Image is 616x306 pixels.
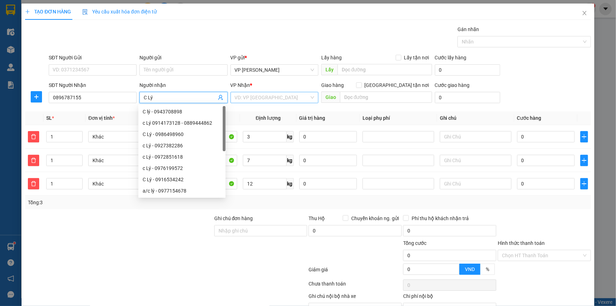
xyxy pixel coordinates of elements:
span: kg [287,131,294,142]
div: c Lý - 0927382286 [138,140,226,151]
div: Người gửi [139,54,227,61]
div: C lý - 0943708898 [143,108,221,116]
span: plus [31,94,42,100]
span: Khác [92,155,156,166]
div: Ghi chú nội bộ nhà xe [309,292,402,303]
input: Cước giao hàng [435,92,500,103]
div: Chưa thanh toán [308,280,403,292]
span: VND [465,266,475,272]
li: Hotline: 1900 3383, ĐT/Zalo : 0862837383 [66,26,295,35]
div: C Lý - 0916534242 [138,174,226,185]
span: Tổng cước [403,240,426,246]
input: 0 [299,155,357,166]
span: Phí thu hộ khách nhận trả [409,214,472,222]
label: Cước giao hàng [435,82,470,88]
div: c Lý - 0972851618 [138,151,226,163]
span: plus [581,134,588,140]
span: VP Nhận [231,82,250,88]
span: kg [287,178,294,189]
span: Yêu cầu xuất hóa đơn điện tử [82,9,157,14]
div: a/c lý - 0977154678 [143,187,221,195]
div: Giảm giá [308,266,403,278]
input: Ghi chú đơn hàng [214,225,307,236]
div: C lý - 0943708898 [138,106,226,117]
span: SL [46,115,52,121]
span: Định lượng [256,115,281,121]
div: c Lý - 0972851618 [143,153,221,161]
span: VP Phạm Văn Đồng [235,65,314,75]
label: Ghi chú đơn hàng [214,216,253,221]
span: Lấy hàng [321,55,342,60]
div: VP gửi [231,54,318,61]
div: Tổng: 3 [28,199,238,206]
div: SĐT Người Nhận [49,81,137,89]
img: icon [82,9,88,15]
span: plus [581,158,588,163]
div: c Lý - 0976199572 [143,164,221,172]
input: Dọc đường [337,64,432,75]
button: plus [31,91,42,102]
div: SĐT Người Gửi [49,54,137,61]
span: [GEOGRAPHIC_DATA] tận nơi [362,81,432,89]
span: Giá trị hàng [299,115,325,121]
div: Chi phí nội bộ [403,292,496,303]
input: Ghi Chú [440,155,512,166]
th: Ghi chú [437,111,514,125]
div: c Lý 0914173128 - 0889444862 [143,119,221,127]
button: plus [580,155,588,166]
span: Khác [92,178,156,189]
div: C Lý - 0986498960 [138,129,226,140]
button: Close [575,4,594,23]
input: 0 [299,178,357,189]
span: Giao [321,92,340,103]
input: Cước lấy hàng [435,64,500,76]
th: Loại phụ phí [360,111,437,125]
input: Dọc đường [340,92,432,103]
span: % [486,266,489,272]
div: c Lý - 0927382286 [143,142,221,149]
span: Thu Hộ [309,216,325,221]
span: kg [287,155,294,166]
input: 0 [299,131,357,142]
span: Chuyển khoản ng. gửi [348,214,402,222]
span: delete [28,134,39,140]
span: Lấy [321,64,337,75]
li: 237 [PERSON_NAME] , [GEOGRAPHIC_DATA] [66,17,295,26]
div: c Lý 0914173128 - 0889444862 [138,117,226,129]
label: Cước lấy hàng [435,55,467,60]
b: GỬI : VP [PERSON_NAME] [9,51,123,63]
input: Ghi Chú [440,178,512,189]
div: Người nhận [139,81,227,89]
div: c Lý - 0976199572 [138,163,226,174]
img: logo.jpg [9,9,44,44]
button: delete [28,155,39,166]
button: plus [580,178,588,189]
div: C Lý - 0916534242 [143,176,221,183]
span: Lấy tận nơi [401,54,432,61]
button: plus [580,131,588,142]
label: Gán nhãn [457,27,479,32]
input: Ghi Chú [440,131,512,142]
div: a/c lý - 0977154678 [138,185,226,196]
span: delete [28,158,39,163]
button: delete [28,131,39,142]
span: close [582,10,587,16]
span: plus [25,9,30,14]
span: Giao hàng [321,82,344,88]
span: user-add [218,95,223,100]
span: delete [28,181,39,187]
span: TẠO ĐƠN HÀNG [25,9,71,14]
div: C Lý - 0986498960 [143,130,221,138]
span: Đơn vị tính [88,115,115,121]
button: delete [28,178,39,189]
label: Hình thức thanh toán [498,240,545,246]
span: Cước hàng [517,115,542,121]
span: Khác [92,131,156,142]
span: plus [581,181,588,187]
